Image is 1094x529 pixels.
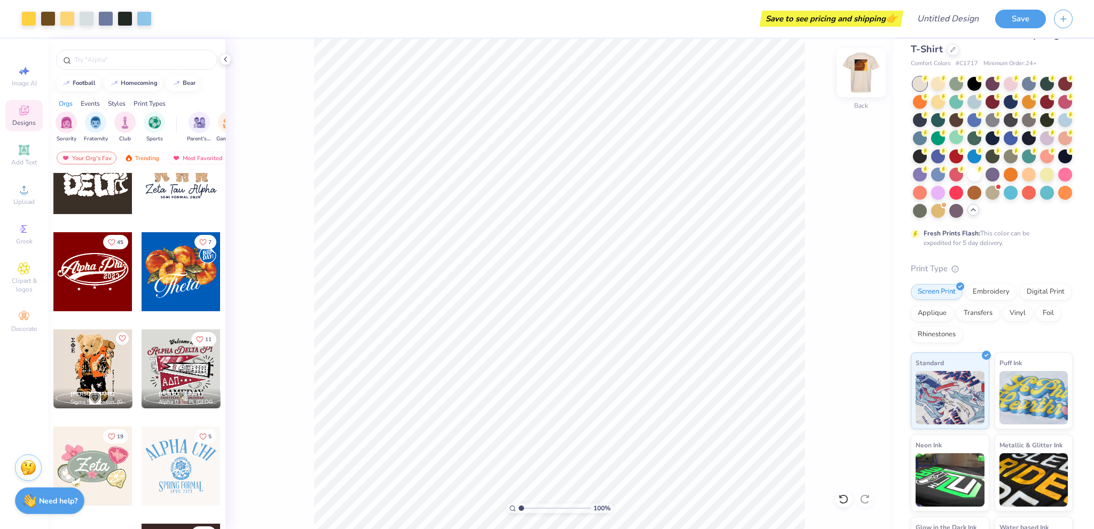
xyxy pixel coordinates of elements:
div: football [73,80,96,86]
strong: Need help? [39,496,77,506]
div: filter for Club [114,112,136,143]
div: Transfers [957,305,999,321]
img: trending.gif [124,154,133,162]
img: Metallic & Glitter Ink [999,453,1068,507]
img: Club Image [119,116,131,129]
button: Like [103,429,128,444]
div: Screen Print [911,284,963,300]
img: trend_line.gif [62,80,71,86]
span: Neon Ink [916,439,942,451]
div: Digital Print [1020,284,1072,300]
img: most_fav.gif [172,154,181,162]
div: Rhinestones [911,327,963,343]
button: filter button [114,112,136,143]
span: Decorate [11,325,37,333]
span: Minimum Order: 24 + [983,59,1037,68]
button: filter button [144,112,165,143]
span: Add Text [11,158,37,167]
div: Your Org's Fav [57,152,116,164]
span: Sigma Phi Epsilon, [GEOGRAPHIC_DATA][US_STATE] [71,398,128,406]
img: Puff Ink [999,371,1068,424]
span: 11 [205,337,212,342]
img: Parent's Weekend Image [193,116,206,129]
div: Save to see pricing and shipping [762,11,901,27]
span: 7 [208,240,212,245]
span: [PERSON_NAME] [159,390,203,398]
div: filter for Parent's Weekend [187,112,212,143]
span: Upload [13,198,35,206]
span: Club [119,135,131,143]
div: Styles [108,99,126,108]
div: Print Type [911,263,1073,275]
span: 100 % [593,503,611,513]
img: most_fav.gif [61,154,70,162]
span: Parent's Weekend [187,135,212,143]
div: Foil [1036,305,1061,321]
div: bear [183,80,196,86]
button: Like [191,332,216,346]
button: bear [166,75,200,91]
div: homecoming [121,80,158,86]
span: Comfort Colors [911,59,950,68]
button: Like [116,332,129,345]
div: Vinyl [1003,305,1033,321]
img: trend_line.gif [172,80,181,86]
button: Like [194,235,216,249]
span: Fraternity [84,135,108,143]
img: Sports Image [149,116,161,129]
span: Clipart & logos [5,277,43,294]
span: Standard [916,357,944,368]
button: Save [995,10,1046,28]
span: Game Day [216,135,241,143]
span: 19 [117,434,123,439]
button: Like [103,235,128,249]
span: 5 [208,434,212,439]
div: filter for Game Day [216,112,241,143]
button: filter button [84,112,108,143]
button: filter button [187,112,212,143]
input: Try "Alpha" [74,54,210,65]
span: Greek [16,237,33,246]
img: Fraternity Image [90,116,101,129]
div: filter for Sorority [56,112,77,143]
img: Standard [916,371,984,424]
div: This color can be expedited for 5 day delivery. [924,228,1055,248]
span: [PERSON_NAME] [71,390,115,398]
span: Alpha Delta Pi, [GEOGRAPHIC_DATA][US_STATE] at [GEOGRAPHIC_DATA] [159,398,216,406]
div: Most Favorited [167,152,228,164]
div: Print Types [134,99,166,108]
img: Back [840,51,882,94]
span: Image AI [12,79,37,88]
div: Events [81,99,100,108]
span: Metallic & Glitter Ink [999,439,1062,451]
span: 👉 [886,12,897,25]
span: Sports [146,135,163,143]
span: Puff Ink [999,357,1022,368]
div: filter for Fraternity [84,112,108,143]
span: Designs [12,119,36,127]
div: filter for Sports [144,112,165,143]
img: Neon Ink [916,453,984,507]
div: Back [854,101,868,110]
span: 45 [117,240,123,245]
span: # C1717 [956,59,978,68]
div: Trending [120,152,164,164]
button: filter button [216,112,241,143]
button: filter button [56,112,77,143]
img: Sorority Image [60,116,73,129]
button: homecoming [104,75,162,91]
div: Applique [911,305,954,321]
div: Embroidery [966,284,1017,300]
span: Sorority [57,135,76,143]
strong: Fresh Prints Flash: [924,229,980,238]
button: Like [194,429,216,444]
img: trend_line.gif [110,80,119,86]
input: Untitled Design [909,8,987,29]
button: football [56,75,100,91]
img: Game Day Image [223,116,235,129]
div: Orgs [59,99,73,108]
